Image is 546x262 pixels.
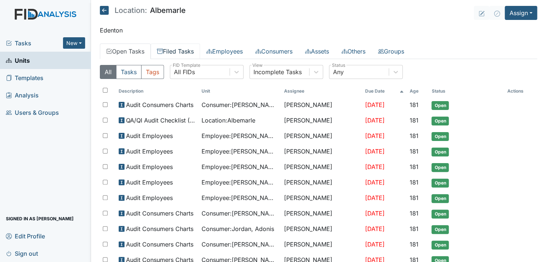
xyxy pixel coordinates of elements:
span: Open [431,101,449,110]
span: Users & Groups [6,107,59,118]
span: [DATE] [365,148,385,155]
span: 181 [410,210,419,217]
button: New [63,37,85,49]
span: [DATE] [365,210,385,217]
span: Location: [115,7,147,14]
span: Open [431,210,449,218]
span: 181 [410,132,419,139]
td: [PERSON_NAME] [281,113,362,128]
span: Units [6,55,30,66]
span: [DATE] [365,225,385,232]
th: Toggle SortBy [407,85,429,97]
span: [DATE] [365,241,385,248]
span: Audit Employees [126,162,173,171]
span: [DATE] [365,132,385,139]
span: Open [431,179,449,187]
button: Assign [505,6,537,20]
span: Audit Employees [126,131,173,140]
a: Employees [200,44,249,59]
input: Toggle All Rows Selected [103,88,108,93]
th: Toggle SortBy [362,85,407,97]
span: Audit Consumers Charts [126,100,193,109]
span: 181 [410,194,419,201]
span: Signed in as [PERSON_NAME] [6,213,74,224]
a: Tasks [6,39,63,48]
span: 181 [410,117,419,124]
h5: Albemarle [100,6,186,15]
a: Open Tasks [100,44,151,59]
td: [PERSON_NAME] [281,144,362,159]
span: Open [431,225,449,234]
span: 181 [410,101,419,108]
span: Open [431,241,449,249]
td: [PERSON_NAME] [281,206,362,221]
span: Open [431,194,449,203]
span: [DATE] [365,179,385,186]
span: Open [431,163,449,172]
span: Consumer : [PERSON_NAME][GEOGRAPHIC_DATA] [202,209,278,218]
a: Others [335,44,372,59]
span: 181 [410,241,419,248]
span: 181 [410,225,419,232]
span: [DATE] [365,117,385,124]
td: [PERSON_NAME] [281,128,362,144]
span: 181 [410,163,419,170]
td: [PERSON_NAME] [281,190,362,206]
button: Tasks [116,65,141,79]
span: Audit Consumers Charts [126,224,193,233]
span: Sign out [6,248,38,259]
span: 181 [410,179,419,186]
button: All [100,65,116,79]
span: Employee : [PERSON_NAME] [202,193,278,202]
span: Audit Employees [126,178,173,187]
th: Toggle SortBy [199,85,281,97]
div: Type filter [100,65,164,79]
span: Open [431,117,449,125]
span: Audit Employees [126,193,173,202]
span: [DATE] [365,163,385,170]
button: Tags [141,65,164,79]
th: Toggle SortBy [116,85,198,97]
span: Employee : [PERSON_NAME] [202,131,278,140]
span: Open [431,132,449,141]
span: Audit Consumers Charts [126,209,193,218]
th: Toggle SortBy [428,85,504,97]
span: Audit Consumers Charts [126,240,193,249]
span: [DATE] [365,101,385,108]
td: [PERSON_NAME] [281,175,362,190]
div: Any [333,68,344,76]
span: QA/QI Audit Checklist (ICF) [126,116,195,125]
span: [DATE] [365,194,385,201]
div: Incomplete Tasks [253,68,302,76]
span: Audit Employees [126,147,173,156]
td: [PERSON_NAME] [281,237,362,252]
span: Employee : [PERSON_NAME] [202,147,278,156]
a: Groups [372,44,410,59]
span: Open [431,148,449,156]
span: Analysis [6,89,39,101]
span: Edit Profile [6,230,45,242]
span: Templates [6,72,43,83]
span: Consumer : Jordan, Adonis [202,224,274,233]
a: Filed Tasks [151,44,200,59]
th: Actions [504,85,537,97]
td: [PERSON_NAME] [281,97,362,113]
span: Employee : [PERSON_NAME] [202,162,278,171]
td: [PERSON_NAME] [281,159,362,175]
th: Assignee [281,85,362,97]
span: Consumer : [PERSON_NAME] [202,240,278,249]
span: 181 [410,148,419,155]
a: Assets [299,44,335,59]
span: Location : Albemarle [202,116,255,125]
td: [PERSON_NAME] [281,221,362,237]
div: All FIDs [174,68,195,76]
span: Consumer : [PERSON_NAME] [202,100,278,109]
a: Consumers [249,44,299,59]
p: Edenton [100,26,537,35]
span: Employee : [PERSON_NAME], JoVoughtnie [202,178,278,187]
